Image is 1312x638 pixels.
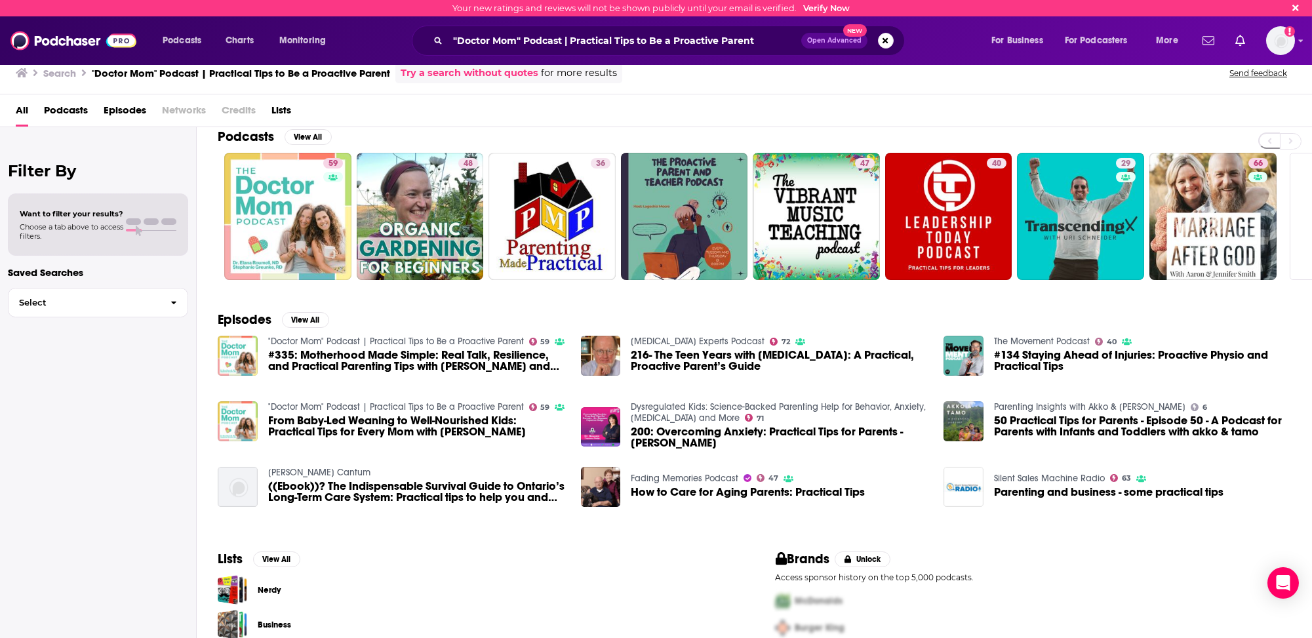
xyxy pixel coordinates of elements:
[1056,30,1147,51] button: open menu
[631,401,926,424] a: Dysregulated Kids: Science-Backed Parenting Help for Behavior, Anxiety, ADHD and More
[1267,567,1299,599] div: Open Intercom Messenger
[753,153,880,280] a: 47
[268,467,370,478] a: Antunes Cantum
[803,3,850,13] a: Verify Now
[795,595,843,607] span: McDonalds
[104,100,146,127] span: Episodes
[782,339,790,345] span: 72
[1095,338,1117,346] a: 40
[757,416,764,422] span: 71
[855,158,875,169] a: 47
[20,209,123,218] span: Want to filter your results?
[994,487,1223,498] a: Parenting and business - some practical tips
[1121,157,1130,170] span: 29
[860,157,869,170] span: 47
[944,467,984,507] a: Parenting and business - some practical tips
[268,481,565,503] a: ((Ebook))? The Indispensable Survival Guide to Ontario’s Long-Term Care System: Practical tips to...
[92,67,390,79] h3: "Doctor Mom" Podcast | Practical Tips to Be a Proactive Parent
[1230,30,1250,52] a: Show notifications dropdown
[328,157,338,170] span: 59
[218,129,332,145] a: PodcastsView All
[843,24,867,37] span: New
[218,401,258,441] img: From Baby-Led Weaning to Well-Nourished Kids: Practical Tips for Every Mom with Jenna Helwig
[631,349,928,372] a: 216- The Teen Years with ADHD: A Practical, Proactive Parent’s Guide
[10,28,136,53] img: Podchaser - Follow, Share and Rate Podcasts
[540,339,549,345] span: 59
[218,551,243,567] h2: Lists
[271,100,291,127] a: Lists
[987,158,1006,169] a: 40
[8,288,188,317] button: Select
[1149,153,1277,280] a: 66
[282,312,329,328] button: View All
[1266,26,1295,55] button: Show profile menu
[581,467,621,507] img: How to Care for Aging Parents: Practical Tips
[44,100,88,127] a: Podcasts
[323,158,343,169] a: 59
[268,349,565,372] span: #335: Motherhood Made Simple: Real Talk, Resilience, and Practical Parenting Tips with [PERSON_NA...
[357,153,484,280] a: 48
[1065,31,1128,50] span: For Podcasters
[768,475,778,481] span: 47
[529,338,550,346] a: 59
[994,401,1185,412] a: Parenting Insights with Akko & Tamo
[424,26,917,56] div: Search podcasts, credits, & more...
[631,473,738,484] a: Fading Memories Podcast
[776,551,830,567] h2: Brands
[541,66,617,81] span: for more results
[631,349,928,372] span: 216- The Teen Years with [MEDICAL_DATA]: A Practical, Proactive Parent’s Guide
[982,30,1060,51] button: open menu
[218,575,247,605] a: Nerdy
[43,67,76,79] h3: Search
[268,401,524,412] a: "Doctor Mom" Podcast | Practical Tips to Be a Proactive Parent
[994,349,1291,372] span: #134 Staying Ahead of Injuries: Proactive Physio and Practical Tips
[1266,26,1295,55] img: User Profile
[488,153,616,280] a: 36
[285,129,332,145] button: View All
[596,157,605,170] span: 36
[801,33,867,49] button: Open AdvancedNew
[1284,26,1295,37] svg: Email not verified
[458,158,478,169] a: 48
[1266,26,1295,55] span: Logged in as BretAita
[992,157,1001,170] span: 40
[770,338,790,346] a: 72
[8,161,188,180] h2: Filter By
[1110,474,1131,482] a: 63
[1254,157,1263,170] span: 66
[994,415,1291,437] span: 50 Practical Tips for Parents - Episode 50 - A Podcast for Parents with Infants and Toddlers with...
[258,618,291,632] a: Business
[745,414,764,422] a: 71
[226,31,254,50] span: Charts
[253,551,300,567] button: View All
[1248,158,1268,169] a: 66
[631,487,865,498] a: How to Care for Aging Parents: Practical Tips
[944,336,984,376] img: #134 Staying Ahead of Injuries: Proactive Physio and Practical Tips
[1156,31,1178,50] span: More
[1191,403,1207,411] a: 6
[20,222,123,241] span: Choose a tab above to access filters.
[452,3,850,13] div: Your new ratings and reviews will not be shown publicly until your email is verified.
[835,551,890,567] button: Unlock
[1197,30,1220,52] a: Show notifications dropdown
[591,158,610,169] a: 36
[163,31,201,50] span: Podcasts
[217,30,262,51] a: Charts
[218,129,274,145] h2: Podcasts
[268,415,565,437] a: From Baby-Led Weaning to Well-Nourished Kids: Practical Tips for Every Mom with Jenna Helwig
[153,30,218,51] button: open menu
[268,349,565,372] a: #335: Motherhood Made Simple: Real Talk, Resilience, and Practical Parenting Tips with Steph and ...
[994,336,1090,347] a: The Movement Podcast
[529,403,550,411] a: 59
[631,336,765,347] a: ADHD Experts Podcast
[401,66,538,81] a: Try a search without quotes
